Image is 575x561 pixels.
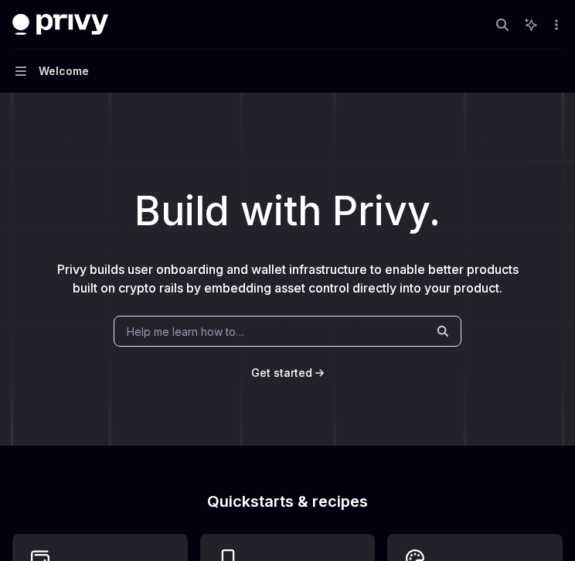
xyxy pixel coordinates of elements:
div: Welcome [39,62,89,80]
h2: Quickstarts & recipes [12,494,563,509]
span: Privy builds user onboarding and wallet infrastructure to enable better products built on crypto ... [57,262,519,296]
span: Get started [251,366,312,379]
img: dark logo [12,14,108,36]
span: Help me learn how to… [127,323,244,340]
button: More actions [547,14,563,36]
h1: Build with Privy. [25,181,550,241]
a: Get started [251,365,312,381]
